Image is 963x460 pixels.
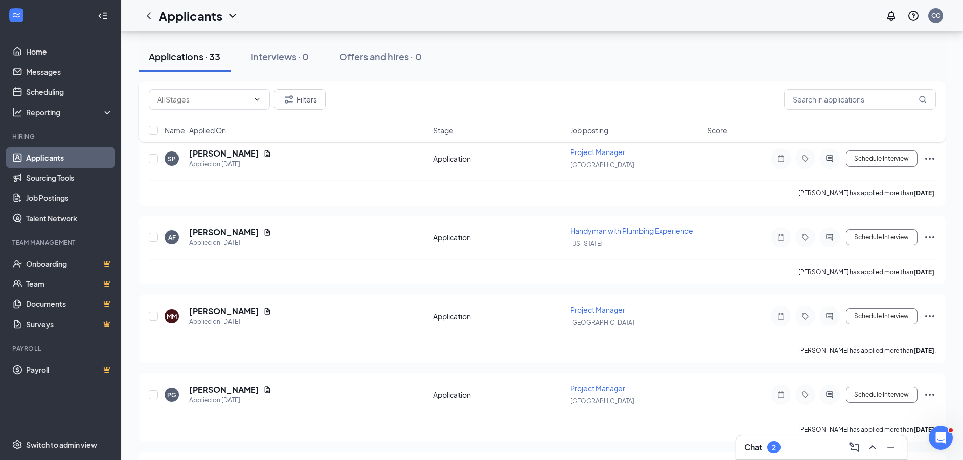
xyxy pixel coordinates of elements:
div: SP [168,155,176,163]
b: [DATE] [913,268,934,276]
svg: Note [775,233,787,241]
a: TeamCrown [26,274,113,294]
button: ComposeMessage [846,439,862,455]
svg: Note [775,391,787,399]
div: Application [433,154,564,164]
h5: [PERSON_NAME] [189,148,259,159]
svg: ActiveChat [823,312,836,320]
div: Interviews · 0 [251,50,309,63]
div: 2 [772,443,776,452]
h5: [PERSON_NAME] [189,227,259,238]
span: [GEOGRAPHIC_DATA] [570,397,634,405]
div: Switch to admin view [26,440,97,450]
svg: Document [263,386,271,394]
p: [PERSON_NAME] has applied more than . [798,268,936,276]
div: Applied on [DATE] [189,159,271,169]
svg: Document [263,228,271,236]
div: Applied on [DATE] [189,395,271,405]
h3: Chat [744,442,762,453]
input: Search in applications [784,89,936,110]
svg: Ellipses [924,310,936,322]
div: Applied on [DATE] [189,317,271,327]
svg: QuestionInfo [907,10,920,22]
svg: ChevronDown [226,10,239,22]
a: Scheduling [26,82,113,102]
svg: Minimize [885,441,897,453]
span: Name · Applied On [165,125,226,135]
div: Applied on [DATE] [189,238,271,248]
button: Schedule Interview [846,229,918,245]
b: [DATE] [913,347,934,354]
a: Messages [26,62,113,82]
svg: Settings [12,440,22,450]
span: Score [707,125,727,135]
a: Job Postings [26,188,113,208]
span: [GEOGRAPHIC_DATA] [570,319,634,326]
svg: ChevronUp [866,441,879,453]
svg: Document [263,307,271,315]
svg: Note [775,155,787,163]
svg: ActiveChat [823,391,836,399]
span: Stage [433,125,453,135]
svg: MagnifyingGlass [919,95,927,104]
span: [GEOGRAPHIC_DATA] [570,161,634,169]
button: Minimize [883,439,899,455]
svg: ChevronLeft [143,10,155,22]
svg: Ellipses [924,231,936,243]
div: PG [167,391,176,399]
svg: Analysis [12,107,22,117]
h5: [PERSON_NAME] [189,384,259,395]
b: [DATE] [913,189,934,197]
input: All Stages [157,94,249,105]
svg: Ellipses [924,152,936,165]
iframe: Intercom live chat [929,426,953,450]
a: Talent Network [26,208,113,228]
span: Project Manager [570,384,625,393]
button: Schedule Interview [846,150,918,167]
div: Team Management [12,238,111,247]
p: [PERSON_NAME] has applied more than . [798,425,936,434]
span: Job posting [570,125,608,135]
div: CC [931,11,940,20]
h5: [PERSON_NAME] [189,305,259,317]
div: Reporting [26,107,113,117]
div: Applications · 33 [149,50,220,63]
button: Schedule Interview [846,387,918,403]
button: ChevronUp [864,439,881,455]
svg: Note [775,312,787,320]
button: Schedule Interview [846,308,918,324]
a: PayrollCrown [26,360,113,380]
div: Application [433,311,564,321]
svg: Tag [799,155,811,163]
span: Handyman with Plumbing Experience [570,226,693,235]
p: [PERSON_NAME] has applied more than . [798,189,936,197]
svg: Document [263,149,271,158]
a: SurveysCrown [26,314,113,334]
div: AF [168,233,176,242]
div: Offers and hires · 0 [339,50,422,63]
a: Home [26,41,113,62]
svg: ActiveChat [823,155,836,163]
svg: Filter [283,93,295,106]
a: OnboardingCrown [26,253,113,274]
div: MM [167,312,177,321]
svg: WorkstreamLogo [11,10,21,20]
svg: Ellipses [924,389,936,401]
svg: Collapse [98,11,108,21]
span: Project Manager [570,305,625,314]
b: [DATE] [913,426,934,433]
span: [US_STATE] [570,240,603,247]
svg: ComposeMessage [848,441,860,453]
svg: Tag [799,312,811,320]
svg: ActiveChat [823,233,836,241]
a: Applicants [26,147,113,168]
div: Payroll [12,344,111,353]
svg: ChevronDown [253,95,261,104]
div: Application [433,390,564,400]
a: Sourcing Tools [26,168,113,188]
svg: Tag [799,391,811,399]
button: Filter Filters [274,89,326,110]
svg: Notifications [885,10,897,22]
div: Application [433,232,564,242]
